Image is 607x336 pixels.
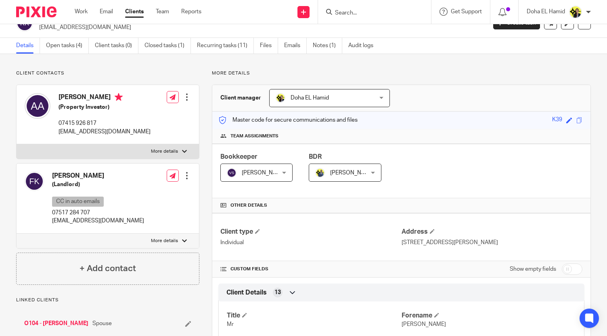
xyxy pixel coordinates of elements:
span: Get Support [451,9,482,15]
h4: Forename [402,311,576,320]
a: Email [100,8,113,16]
img: svg%3E [25,172,44,191]
p: [EMAIL_ADDRESS][DOMAIN_NAME] [39,23,481,31]
a: Audit logs [348,38,379,54]
span: [PERSON_NAME] [242,170,286,176]
img: Pixie [16,6,57,17]
p: More details [151,238,178,244]
span: [PERSON_NAME] [330,170,375,176]
span: Doha EL Hamid [291,95,329,101]
img: Doha-Starbridge.jpg [569,6,582,19]
a: Closed tasks (1) [144,38,191,54]
h4: Client type [220,228,401,236]
h4: [PERSON_NAME] [52,172,144,180]
span: Client Details [226,288,267,297]
p: CC in auto emails [52,197,104,207]
p: Doha EL Hamid [527,8,565,16]
a: Emails [284,38,307,54]
p: [STREET_ADDRESS][PERSON_NAME] [402,239,582,247]
img: svg%3E [25,93,50,119]
a: O104 - [PERSON_NAME] [24,319,88,328]
span: 13 [274,288,281,297]
img: svg%3E [227,168,237,178]
span: Team assignments [230,133,278,139]
div: K39 [552,116,562,125]
h4: Title [227,311,401,320]
input: Search [334,10,407,17]
p: [EMAIL_ADDRESS][DOMAIN_NAME] [59,128,151,136]
a: Clients [125,8,144,16]
h4: + Add contact [80,262,136,275]
span: Other details [230,202,267,209]
span: Mr [227,321,234,327]
p: Linked clients [16,297,199,303]
span: [PERSON_NAME] [402,321,446,327]
a: Details [16,38,40,54]
h4: CUSTOM FIELDS [220,266,401,272]
h5: (Property Investor) [59,103,151,111]
span: Bookkeeper [220,153,257,160]
p: Client contacts [16,70,199,77]
p: More details [212,70,591,77]
h3: Client manager [220,94,261,102]
a: Team [156,8,169,16]
a: Notes (1) [313,38,342,54]
h4: Address [402,228,582,236]
a: Work [75,8,88,16]
p: [EMAIL_ADDRESS][DOMAIN_NAME] [52,217,144,225]
span: BDR [309,153,322,160]
label: Show empty fields [510,265,556,273]
p: More details [151,148,178,155]
a: Reports [181,8,201,16]
span: Spouse [92,319,112,328]
p: 07415 926 817 [59,119,151,127]
h4: [PERSON_NAME] [59,93,151,103]
h5: (Landlord) [52,180,144,189]
i: Primary [115,93,123,101]
a: Client tasks (0) [95,38,138,54]
p: 07517 284 707 [52,209,144,217]
p: Individual [220,239,401,247]
img: Dennis-Starbridge.jpg [315,168,325,178]
a: Recurring tasks (11) [197,38,254,54]
p: Master code for secure communications and files [218,116,358,124]
a: Open tasks (4) [46,38,89,54]
a: Files [260,38,278,54]
img: Doha-Starbridge.jpg [276,93,285,103]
